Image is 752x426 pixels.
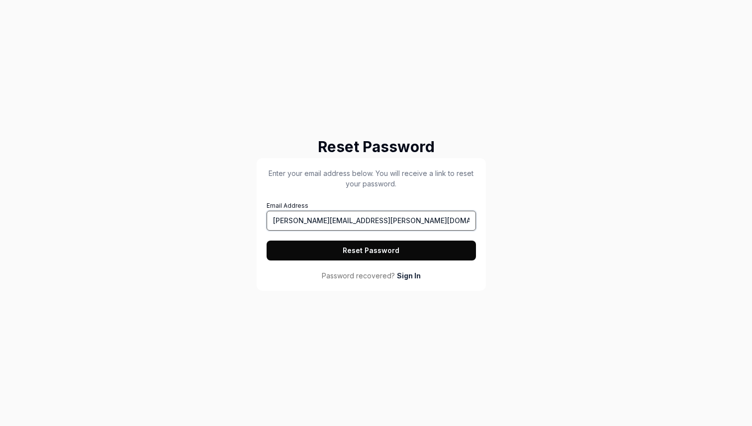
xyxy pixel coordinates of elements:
span: Password recovered? [322,270,395,281]
button: Reset Password [267,241,476,260]
p: Enter your email address below. You will receive a link to reset your password. [267,168,476,189]
h2: Reset Password [257,136,495,158]
a: Sign In [397,270,421,281]
label: Email Address [267,202,476,231]
input: Email Address [267,211,476,231]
